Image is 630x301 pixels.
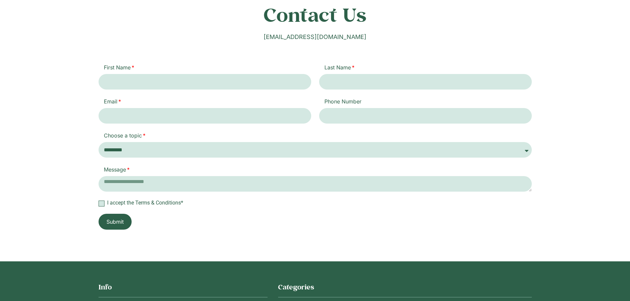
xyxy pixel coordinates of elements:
[106,218,124,226] span: Submit
[264,33,366,40] a: [EMAIL_ADDRESS][DOMAIN_NAME]
[319,97,367,108] label: Phone Number
[319,63,360,74] label: Last Name
[99,200,532,206] label: I accept the Terms & Conditions*
[207,3,423,26] h2: Contact Us
[278,282,532,292] h2: Categories
[99,214,132,230] button: Submit
[99,282,268,292] h2: Info
[99,97,126,108] label: Email
[99,132,151,142] label: Choose a topic
[99,63,140,74] label: First Name
[99,166,135,176] label: Message
[99,63,532,238] form: Contact Form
